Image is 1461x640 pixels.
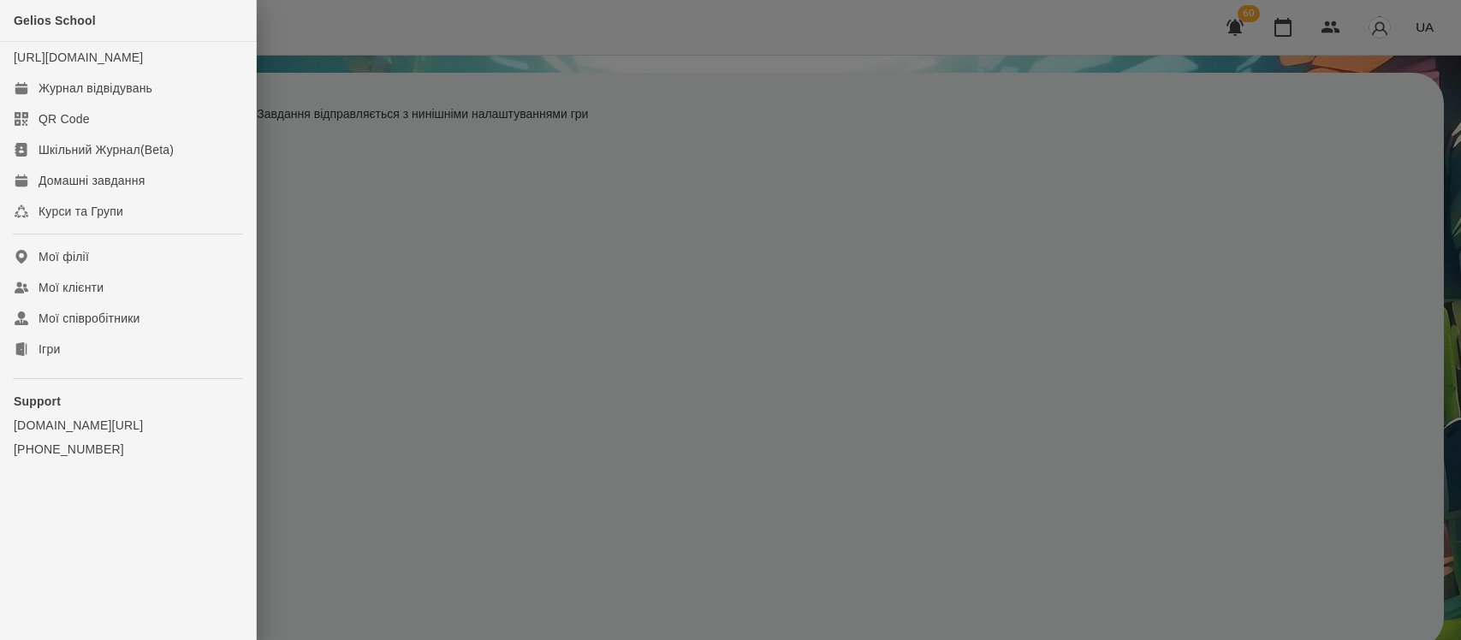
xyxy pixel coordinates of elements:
a: [PHONE_NUMBER] [14,441,242,458]
div: Журнал відвідувань [39,80,152,97]
div: QR Code [39,110,90,127]
div: Мої філії [39,248,89,265]
div: Домашні завдання [39,172,145,189]
span: Gelios School [14,14,96,27]
p: Support [14,393,242,410]
div: Мої співробітники [39,310,140,327]
div: Курси та Групи [39,203,123,220]
div: Мої клієнти [39,279,104,296]
a: [DOMAIN_NAME][URL] [14,417,242,434]
div: Ігри [39,341,60,358]
a: [URL][DOMAIN_NAME] [14,50,143,64]
div: Шкільний Журнал(Beta) [39,141,174,158]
